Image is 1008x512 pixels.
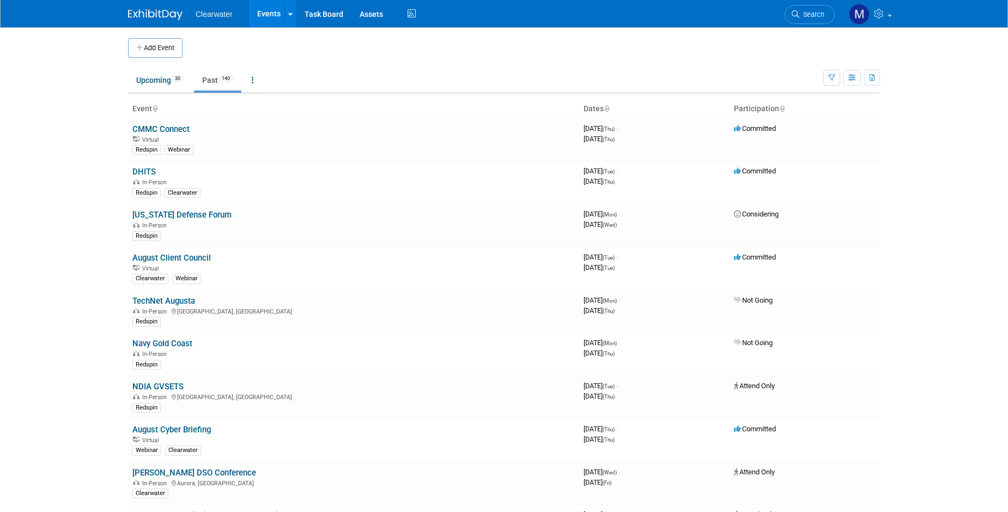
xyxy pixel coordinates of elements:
span: [DATE] [584,382,618,390]
img: Virtual Event [133,265,139,270]
span: 140 [218,75,233,83]
span: (Thu) [603,394,615,400]
span: (Thu) [603,126,615,132]
span: (Thu) [603,179,615,185]
span: In-Person [142,179,170,186]
span: [DATE] [584,263,615,272]
span: - [618,296,620,304]
span: Committed [734,425,776,433]
span: [DATE] [584,177,615,185]
img: In-Person Event [133,394,139,399]
img: In-Person Event [133,222,139,227]
span: [DATE] [584,349,615,357]
img: In-Person Event [133,308,139,314]
span: - [618,468,620,476]
div: [GEOGRAPHIC_DATA], [GEOGRAPHIC_DATA] [132,306,575,315]
th: Dates [579,100,730,118]
div: Clearwater [132,274,168,284]
img: ExhibitDay [128,9,183,20]
span: (Thu) [603,426,615,432]
span: Search [799,10,824,19]
th: Participation [730,100,880,118]
a: CMMC Connect [132,124,190,134]
a: Sort by Participation Type [779,104,785,113]
span: (Thu) [603,136,615,142]
img: Monica Pastor [849,4,870,25]
span: - [618,339,620,347]
a: DHITS [132,167,156,177]
div: Webinar [132,445,161,455]
button: Add Event [128,38,183,58]
span: (Mon) [603,212,617,218]
span: [DATE] [584,339,620,347]
span: [DATE] [584,468,620,476]
a: Sort by Start Date [604,104,609,113]
a: Navy Gold Coast [132,339,192,348]
span: [DATE] [584,296,620,304]
div: Redspin [132,145,161,155]
span: (Thu) [603,308,615,314]
span: - [616,253,618,261]
span: (Fri) [603,480,611,486]
span: [DATE] [584,124,618,132]
a: August Client Council [132,253,211,263]
span: (Thu) [603,437,615,443]
a: Past140 [194,70,241,91]
span: In-Person [142,351,170,358]
span: - [618,210,620,218]
span: Committed [734,253,776,261]
span: [DATE] [584,425,618,433]
a: Sort by Event Name [152,104,157,113]
span: (Tue) [603,255,615,261]
span: (Mon) [603,340,617,346]
a: August Cyber Briefing [132,425,211,435]
span: (Wed) [603,469,617,475]
span: [DATE] [584,478,611,486]
a: Upcoming30 [128,70,192,91]
img: In-Person Event [133,179,139,184]
span: Virtual [142,437,162,444]
span: Virtual [142,265,162,272]
span: [DATE] [584,135,615,143]
div: Clearwater [165,188,201,198]
span: Not Going [734,339,773,347]
div: Redspin [132,231,161,241]
span: In-Person [142,394,170,401]
span: (Mon) [603,298,617,304]
span: [DATE] [584,306,615,315]
span: (Tue) [603,265,615,271]
span: - [616,124,618,132]
span: - [616,167,618,175]
span: 30 [172,75,184,83]
a: [US_STATE] Defense Forum [132,210,232,220]
span: Virtual [142,136,162,143]
img: Virtual Event [133,437,139,442]
div: Redspin [132,360,161,370]
span: [DATE] [584,167,618,175]
span: In-Person [142,222,170,229]
th: Event [128,100,579,118]
div: Webinar [172,274,201,284]
div: Aurora, [GEOGRAPHIC_DATA] [132,478,575,487]
a: NDIA GVSETS [132,382,184,391]
a: [PERSON_NAME] DSO Conference [132,468,256,478]
div: [GEOGRAPHIC_DATA], [GEOGRAPHIC_DATA] [132,392,575,401]
span: [DATE] [584,210,620,218]
div: Webinar [165,145,193,155]
img: Virtual Event [133,136,139,142]
img: In-Person Event [133,351,139,356]
div: Clearwater [132,489,168,498]
span: Not Going [734,296,773,304]
span: [DATE] [584,253,618,261]
div: Clearwater [165,445,201,455]
span: Clearwater [196,10,233,19]
span: Committed [734,167,776,175]
span: (Tue) [603,383,615,389]
div: Redspin [132,317,161,327]
span: In-Person [142,308,170,315]
span: (Wed) [603,222,617,228]
a: TechNet Augusta [132,296,195,306]
span: In-Person [142,480,170,487]
div: Redspin [132,403,161,413]
span: (Tue) [603,168,615,174]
